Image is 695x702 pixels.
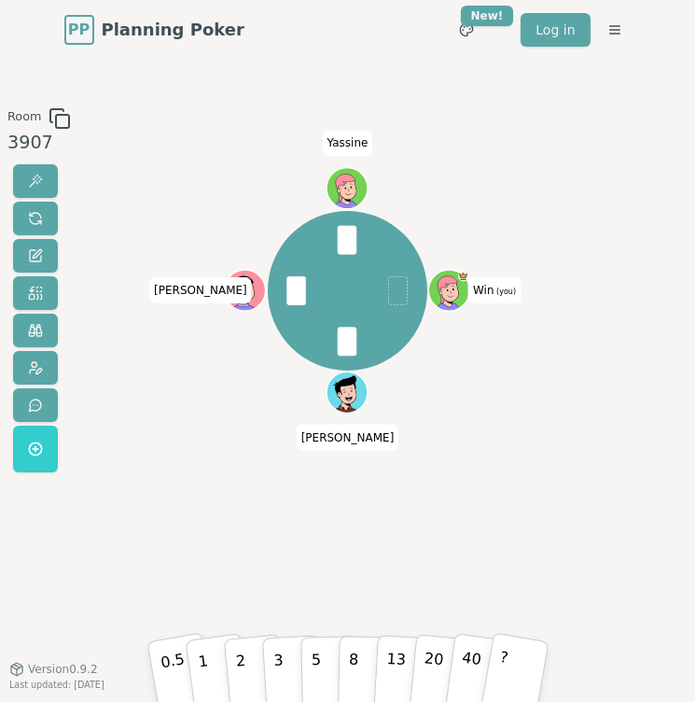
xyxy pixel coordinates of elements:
[297,425,399,451] span: Click to change your name
[494,288,517,296] span: (you)
[149,277,252,303] span: Click to change your name
[68,19,90,41] span: PP
[9,662,98,677] button: Version0.9.2
[468,277,521,303] span: Click to change your name
[64,15,244,45] a: PPPlanning Poker
[13,276,58,310] button: Change deck
[13,202,58,235] button: Reset votes
[450,13,483,47] button: New!
[13,239,58,273] button: Change name
[9,680,104,690] span: Last updated: [DATE]
[459,272,469,282] span: Win is the host
[430,272,468,310] button: Click to change your avatar
[7,107,41,130] span: Room
[28,662,98,677] span: Version 0.9.2
[13,426,58,472] button: Get a named room
[13,164,58,198] button: Reveal votes
[13,388,58,422] button: Send feedback
[521,13,590,47] a: Log in
[13,351,58,385] button: Change avatar
[461,6,514,26] div: New!
[7,130,71,157] div: 3907
[13,314,58,347] button: Watch only
[102,17,244,43] span: Planning Poker
[323,131,373,157] span: Click to change your name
